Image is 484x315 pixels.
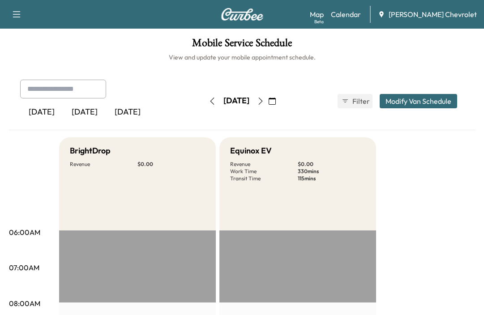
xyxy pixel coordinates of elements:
button: Modify Van Schedule [380,94,457,108]
a: MapBeta [310,9,324,20]
div: [DATE] [20,102,63,123]
span: [PERSON_NAME] Chevrolet [389,9,477,20]
p: 07:00AM [9,262,39,273]
p: 330 mins [298,168,365,175]
p: Revenue [230,161,298,168]
button: Filter [338,94,373,108]
h5: BrightDrop [70,145,111,157]
a: Calendar [331,9,361,20]
img: Curbee Logo [221,8,264,21]
p: 06:00AM [9,227,40,238]
div: [DATE] [106,102,149,123]
h1: Mobile Service Schedule [9,38,475,53]
h6: View and update your mobile appointment schedule. [9,53,475,62]
p: 08:00AM [9,298,40,309]
h5: Equinox EV [230,145,272,157]
p: 115 mins [298,175,365,182]
p: $ 0.00 [298,161,365,168]
p: Revenue [70,161,137,168]
div: Beta [314,18,324,25]
p: $ 0.00 [137,161,205,168]
div: [DATE] [223,95,249,106]
div: [DATE] [63,102,106,123]
p: Transit Time [230,175,298,182]
p: Work Time [230,168,298,175]
span: Filter [352,96,368,106]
